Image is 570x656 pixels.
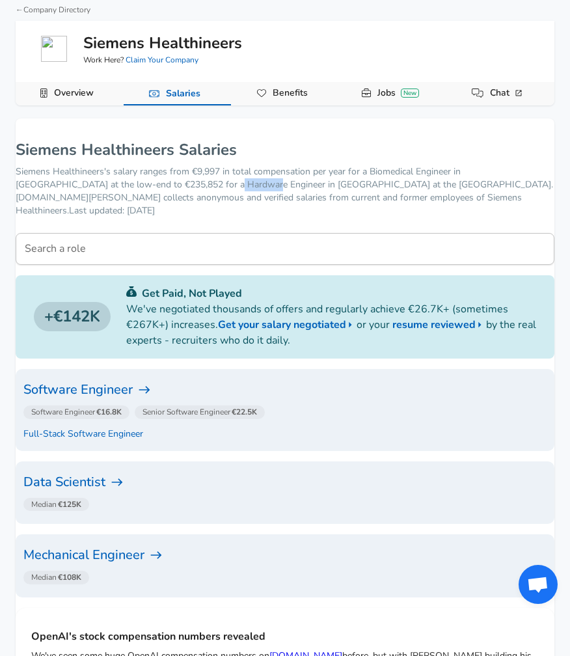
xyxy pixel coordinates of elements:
[142,407,257,417] span: Senior Software Engineer
[126,286,137,297] img: svg+xml;base64,PHN2ZyB4bWxucz0iaHR0cDovL3d3dy53My5vcmcvMjAwMC9zdmciIGZpbGw9IiMwYzU0NjAiIHZpZXdCb3...
[16,139,554,160] h1: Siemens Healthineers Salaries
[58,499,81,510] strong: €125K
[23,379,547,400] h6: Software Engineer
[16,165,554,217] p: Siemens Healthineers's salary ranges from €9,997 in total compensation per year for a Biomedical ...
[49,82,99,104] a: Overview
[126,286,536,301] p: Get Paid, Not Played
[41,36,67,62] img: siemens-healthineers.com
[372,82,424,104] a: JobsNew
[16,5,90,15] a: ←Company Directory
[126,301,536,348] p: We've negotiated thousands of offers and regularly achieve €26.7K+ (sometimes €267K+) increases. ...
[218,317,357,333] a: Get your salary negotiated
[23,379,547,424] a: Software Engineer Software Engineer€16.8KSenior Software Engineer€22.5K
[31,407,122,417] span: Software Engineer
[126,55,198,65] a: Claim Your Company
[23,545,547,590] a: Mechanical Engineer Median€108K
[31,572,81,582] span: Median
[232,407,257,417] strong: €22.5K
[392,317,486,333] a: resume reviewed
[16,82,554,105] div: Company Data Navigation
[23,472,547,493] h6: Data Scientist
[485,82,530,104] a: Chat
[267,82,313,104] a: Benefits
[16,233,554,265] input: Machine Learning Engineer
[31,629,539,644] p: OpenAI's stock compensation numbers revealed
[31,499,81,510] span: Median
[23,427,143,441] a: Full-Stack Software Engineer
[83,55,198,66] span: Work Here?
[58,572,81,582] strong: €108K
[23,545,547,566] h6: Mechanical Engineer
[519,565,558,604] div: Open chat
[23,472,547,517] a: Data Scientist Median€125K
[83,32,242,54] h5: Siemens Healthineers
[161,83,206,105] a: Salaries
[96,407,122,417] strong: €16.8K
[401,89,419,98] div: New
[34,302,111,332] a: €142K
